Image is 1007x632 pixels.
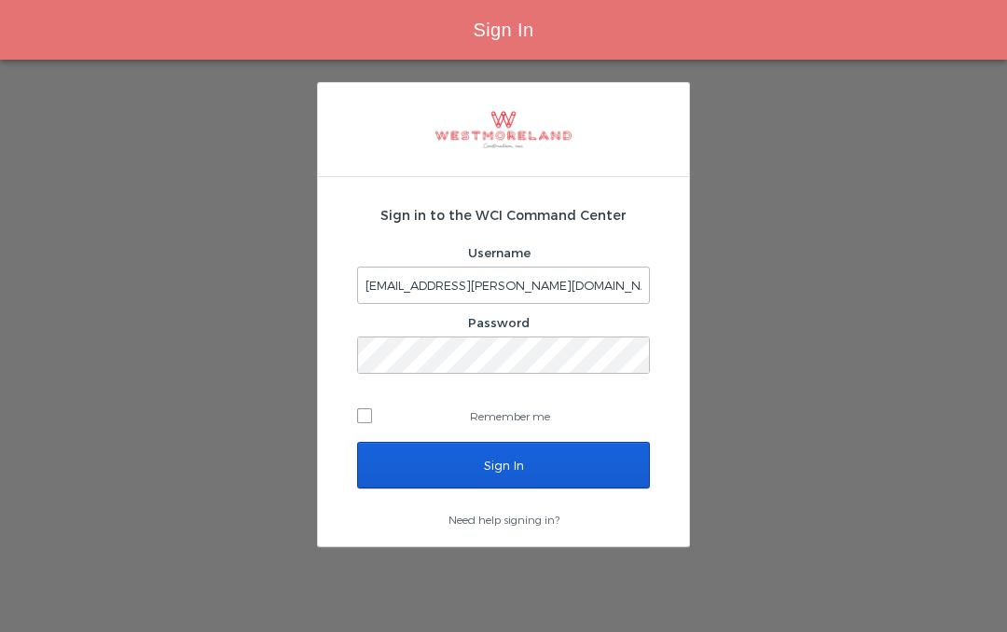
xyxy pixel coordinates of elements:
[357,205,650,225] h2: Sign in to the WCI Command Center
[448,513,559,526] a: Need help signing in?
[473,20,533,40] span: Sign In
[468,315,530,330] label: Password
[357,402,650,430] label: Remember me
[468,245,531,260] label: Username
[357,442,650,488] input: Sign In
